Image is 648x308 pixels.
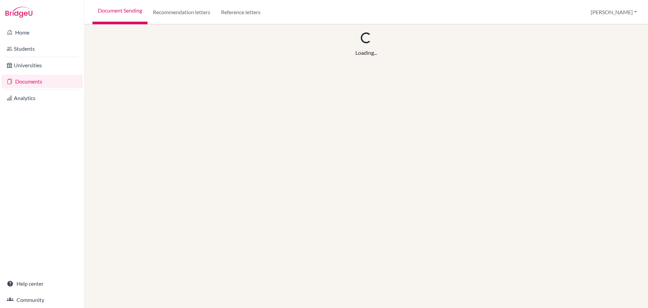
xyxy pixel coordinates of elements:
a: Help center [1,277,83,290]
img: Bridge-U [5,7,32,18]
a: Home [1,26,83,39]
a: Students [1,42,83,55]
a: Documents [1,75,83,88]
div: Loading... [355,49,377,57]
a: Analytics [1,91,83,105]
a: Community [1,293,83,307]
button: [PERSON_NAME] [588,6,640,19]
a: Universities [1,58,83,72]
